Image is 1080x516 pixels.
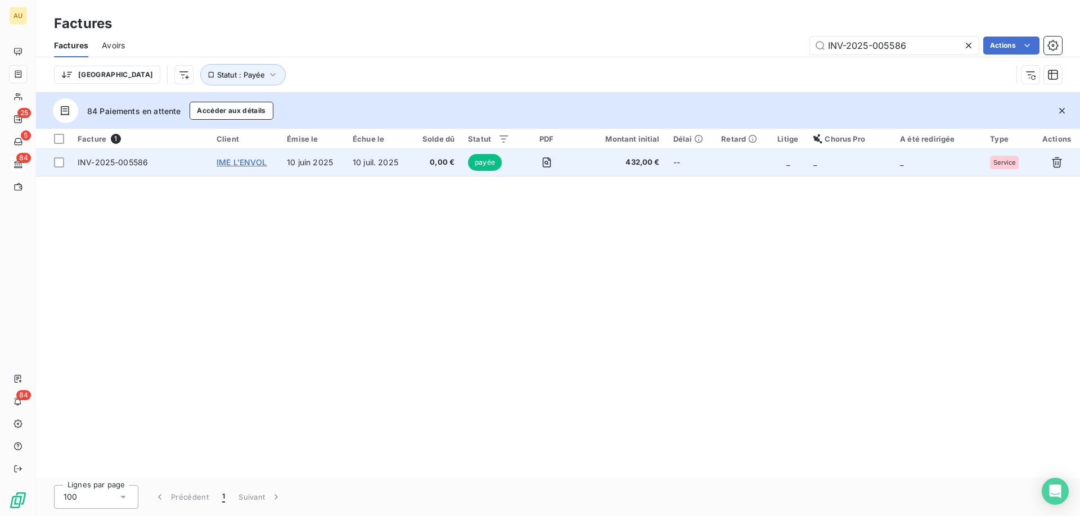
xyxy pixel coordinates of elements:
div: Litige [776,134,800,143]
div: Type [990,134,1027,143]
div: AU [9,7,27,25]
span: Factures [54,40,88,51]
span: 1 [222,491,225,503]
input: Rechercher [810,37,979,55]
td: -- [667,149,715,176]
img: Logo LeanPay [9,491,27,509]
span: INV-2025-005586 [78,157,148,167]
span: 5 [21,130,31,141]
div: Montant initial [584,134,660,143]
span: Avoirs [102,40,125,51]
span: 100 [64,491,77,503]
td: 10 juin 2025 [280,149,346,176]
span: Statut : Payée [217,70,265,79]
button: Précédent [147,485,215,509]
span: 25 [17,108,31,118]
div: PDF [523,134,570,143]
span: IME L'ENVOL [217,157,267,167]
span: 84 [16,153,31,163]
span: payée [468,154,502,171]
span: _ [813,157,817,167]
div: Chorus Pro [813,134,886,143]
div: Actions [1040,134,1073,143]
span: _ [786,157,790,167]
span: 1 [111,134,121,144]
span: 84 [16,390,31,400]
div: Statut [468,134,510,143]
button: 1 [215,485,232,509]
div: A été redirigée [900,134,976,143]
span: 0,00 € [418,157,455,168]
div: Client [217,134,273,143]
span: 84 Paiements en attente [87,105,181,117]
div: Solde dû [418,134,455,143]
button: [GEOGRAPHIC_DATA] [54,66,160,84]
div: Délai [673,134,708,143]
button: Accéder aux détails [190,102,273,120]
div: Échue le [353,134,404,143]
button: Actions [983,37,1039,55]
button: Statut : Payée [200,64,286,85]
div: Open Intercom Messenger [1042,478,1069,505]
td: 10 juil. 2025 [346,149,411,176]
button: Suivant [232,485,289,509]
span: _ [900,157,903,167]
h3: Factures [54,13,112,34]
div: Retard [721,134,762,143]
span: Service [993,159,1015,166]
div: Émise le [287,134,339,143]
span: 432,00 € [584,157,660,168]
span: Facture [78,134,106,143]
